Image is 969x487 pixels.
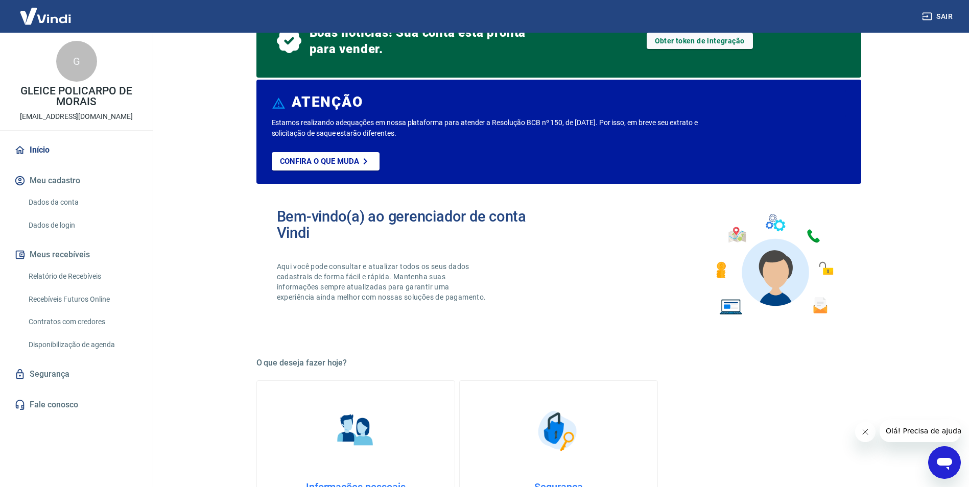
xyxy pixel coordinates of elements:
[272,117,731,139] p: Estamos realizando adequações em nossa plataforma para atender a Resolução BCB nº 150, de [DATE]....
[25,311,140,332] a: Contratos com credores
[533,405,584,456] img: Segurança
[25,215,140,236] a: Dados de login
[20,111,133,122] p: [EMAIL_ADDRESS][DOMAIN_NAME]
[12,394,140,416] a: Fale conosco
[292,97,363,107] h6: ATENÇÃO
[855,422,876,442] iframe: Fechar mensagem
[56,41,97,82] div: G
[25,334,140,355] a: Disponibilização de agenda
[12,1,79,32] img: Vindi
[12,139,140,161] a: Início
[25,192,140,213] a: Dados da conta
[272,152,380,171] a: Confira o que muda
[880,420,961,442] iframe: Mensagem da empresa
[256,358,861,368] h5: O que deseja fazer hoje?
[8,86,145,107] p: GLEICE POLICARPO DE MORAIS
[12,169,140,192] button: Meu cadastro
[330,405,381,456] img: Informações pessoais
[25,289,140,310] a: Recebíveis Futuros Online
[707,208,841,321] img: Imagem de um avatar masculino com diversos icones exemplificando as funcionalidades do gerenciado...
[277,261,488,302] p: Aqui você pode consultar e atualizar todos os seus dados cadastrais de forma fácil e rápida. Mant...
[12,243,140,266] button: Meus recebíveis
[928,446,961,479] iframe: Botão para abrir a janela de mensagens
[12,363,140,385] a: Segurança
[310,25,530,57] span: Boas notícias! Sua conta está pronta para vender.
[6,7,86,15] span: Olá! Precisa de ajuda?
[920,7,957,26] button: Sair
[647,33,753,49] a: Obter token de integração
[25,266,140,287] a: Relatório de Recebíveis
[280,157,359,166] p: Confira o que muda
[277,208,559,241] h2: Bem-vindo(a) ao gerenciador de conta Vindi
